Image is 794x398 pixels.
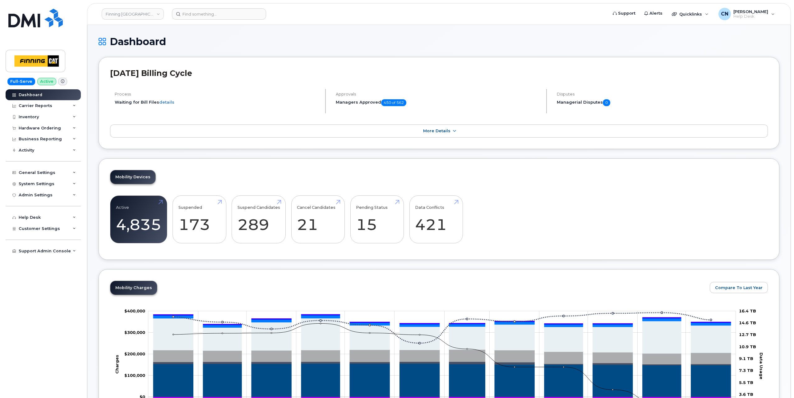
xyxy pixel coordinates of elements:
a: Active 4,835 [116,199,161,240]
tspan: Data Usage [759,353,764,379]
g: $0 [124,351,145,356]
g: $0 [124,330,145,335]
tspan: $400,000 [124,308,145,313]
g: Roaming [153,362,731,365]
tspan: 5.5 TB [739,380,753,385]
a: Mobility Devices [110,170,155,184]
g: Rate Plan [153,363,731,397]
a: Suspend Candidates 289 [238,199,280,240]
tspan: 3.6 TB [739,392,753,397]
tspan: 16.4 TB [739,308,756,313]
tspan: $300,000 [124,330,145,335]
tspan: Charges [114,355,119,374]
tspan: $100,000 [124,372,145,377]
h4: Disputes [557,92,768,96]
g: Features [153,318,731,353]
a: Mobility Charges [110,281,157,295]
a: Suspended 173 [178,199,220,240]
button: Compare To Last Year [710,282,768,293]
tspan: 10.9 TB [739,344,756,349]
tspan: 14.6 TB [739,320,756,325]
li: Waiting for Bill Files [115,99,320,105]
g: $0 [124,308,145,313]
tspan: $200,000 [124,351,145,356]
g: $0 [124,372,145,377]
a: Data Conflicts 421 [415,199,457,240]
a: Cancel Candidates 21 [297,199,339,240]
tspan: 9.1 TB [739,356,753,361]
h5: Managerial Disputes [557,99,768,106]
a: Pending Status 15 [356,199,398,240]
tspan: 7.3 TB [739,368,753,373]
h2: [DATE] Billing Cycle [110,68,768,78]
span: More Details [423,129,450,133]
g: QST [153,314,731,324]
a: details [159,100,174,105]
g: Hardware [153,349,731,364]
h5: Managers Approved [336,99,541,106]
span: 0 [603,99,610,106]
h4: Approvals [336,92,541,96]
h4: Process [115,92,320,96]
tspan: 12.7 TB [739,332,756,337]
span: 450 of 562 [381,99,406,106]
h1: Dashboard [99,36,779,47]
span: Compare To Last Year [715,285,763,291]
